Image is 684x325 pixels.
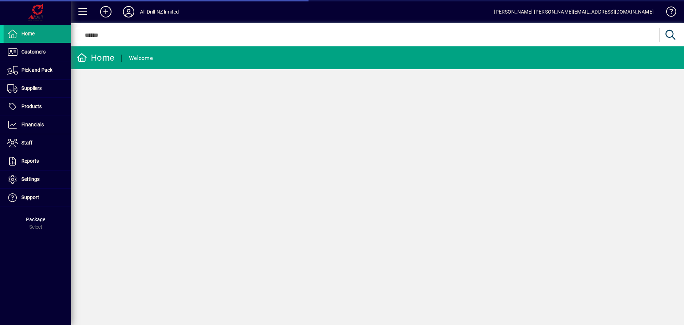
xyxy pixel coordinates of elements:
a: Pick and Pack [4,61,71,79]
a: Settings [4,171,71,188]
span: Package [26,217,45,222]
span: Customers [21,49,46,55]
span: Products [21,103,42,109]
a: Support [4,189,71,207]
a: Products [4,98,71,116]
span: Suppliers [21,85,42,91]
div: All Drill NZ limited [140,6,179,17]
span: Reports [21,158,39,164]
span: Settings [21,176,40,182]
span: Support [21,194,39,200]
a: Suppliers [4,80,71,97]
a: Financials [4,116,71,134]
a: Staff [4,134,71,152]
button: Add [94,5,117,18]
a: Knowledge Base [661,1,675,25]
a: Reports [4,152,71,170]
div: Home [77,52,114,64]
div: Welcome [129,52,153,64]
span: Financials [21,122,44,127]
a: Customers [4,43,71,61]
span: Pick and Pack [21,67,52,73]
span: Home [21,31,35,36]
button: Profile [117,5,140,18]
span: Staff [21,140,32,146]
div: [PERSON_NAME] [PERSON_NAME][EMAIL_ADDRESS][DOMAIN_NAME] [494,6,654,17]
